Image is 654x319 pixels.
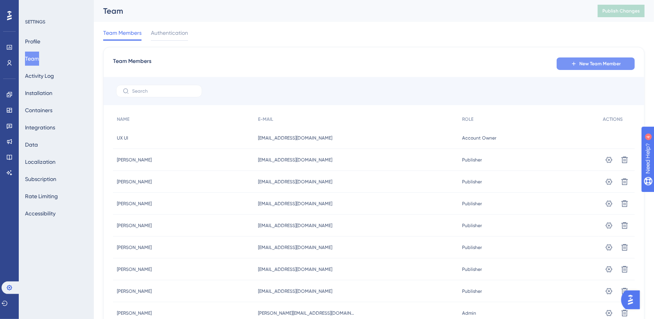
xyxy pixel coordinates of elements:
[462,201,482,207] span: Publisher
[258,201,332,207] span: [EMAIL_ADDRESS][DOMAIN_NAME]
[258,135,332,141] span: [EMAIL_ADDRESS][DOMAIN_NAME]
[25,189,58,203] button: Rate Limiting
[117,201,152,207] span: [PERSON_NAME]
[258,222,332,229] span: [EMAIL_ADDRESS][DOMAIN_NAME]
[117,157,152,163] span: [PERSON_NAME]
[117,310,152,316] span: [PERSON_NAME]
[54,4,57,10] div: 4
[25,19,88,25] div: SETTINGS
[117,244,152,251] span: [PERSON_NAME]
[117,135,128,141] span: UX UI
[462,116,473,122] span: ROLE
[462,179,482,185] span: Publisher
[557,57,635,70] button: New Team Member
[25,103,52,117] button: Containers
[132,88,195,94] input: Search
[621,288,645,312] iframe: UserGuiding AI Assistant Launcher
[103,28,142,38] span: Team Members
[117,179,152,185] span: [PERSON_NAME]
[602,8,640,14] span: Publish Changes
[579,61,621,67] span: New Team Member
[103,5,578,16] div: Team
[25,86,52,100] button: Installation
[25,172,56,186] button: Subscription
[25,34,40,48] button: Profile
[25,138,38,152] button: Data
[462,288,482,294] span: Publisher
[117,288,152,294] span: [PERSON_NAME]
[25,120,55,134] button: Integrations
[25,52,39,66] button: Team
[258,157,332,163] span: [EMAIL_ADDRESS][DOMAIN_NAME]
[18,2,49,11] span: Need Help?
[462,222,482,229] span: Publisher
[151,28,188,38] span: Authentication
[258,266,332,272] span: [EMAIL_ADDRESS][DOMAIN_NAME]
[462,266,482,272] span: Publisher
[258,288,332,294] span: [EMAIL_ADDRESS][DOMAIN_NAME]
[258,116,273,122] span: E-MAIL
[258,310,356,316] span: [PERSON_NAME][EMAIL_ADDRESS][DOMAIN_NAME]
[462,157,482,163] span: Publisher
[258,244,332,251] span: [EMAIL_ADDRESS][DOMAIN_NAME]
[598,5,645,17] button: Publish Changes
[25,155,56,169] button: Localization
[117,266,152,272] span: [PERSON_NAME]
[603,116,623,122] span: ACTIONS
[462,244,482,251] span: Publisher
[117,116,129,122] span: NAME
[258,179,332,185] span: [EMAIL_ADDRESS][DOMAIN_NAME]
[25,69,54,83] button: Activity Log
[25,206,56,220] button: Accessibility
[113,57,151,71] span: Team Members
[462,310,476,316] span: Admin
[117,222,152,229] span: [PERSON_NAME]
[462,135,496,141] span: Account Owner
